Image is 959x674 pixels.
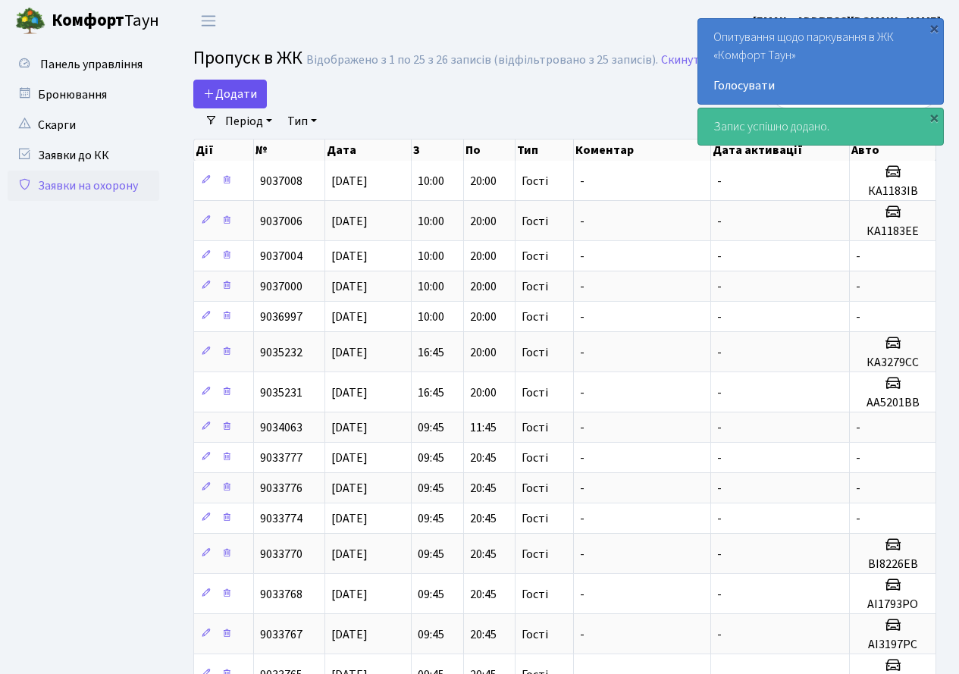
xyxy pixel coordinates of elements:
span: 9033777 [260,450,302,466]
h5: ВІ8226ЕВ [856,557,929,572]
a: Заявки до КК [8,140,159,171]
span: 20:45 [470,586,497,603]
span: 9034063 [260,419,302,436]
a: Голосувати [713,77,928,95]
span: Гості [522,250,548,262]
span: - [717,309,722,325]
th: Дії [194,140,254,161]
span: 09:45 [418,586,444,603]
span: [DATE] [331,480,368,497]
span: - [580,344,584,361]
span: [DATE] [331,213,368,230]
span: 10:00 [418,213,444,230]
span: 09:45 [418,480,444,497]
span: [DATE] [331,384,368,401]
span: 20:45 [470,450,497,466]
span: - [717,344,722,361]
span: - [856,278,860,295]
div: × [926,110,942,125]
span: 9037000 [260,278,302,295]
div: × [926,20,942,36]
span: - [717,213,722,230]
span: - [580,510,584,527]
span: 09:45 [418,450,444,466]
img: logo.png [15,6,45,36]
b: Комфорт [52,8,124,33]
span: 9033768 [260,586,302,603]
span: Гості [522,452,548,464]
span: 9037008 [260,173,302,190]
span: 20:00 [470,248,497,265]
span: - [580,626,584,643]
a: Бронювання [8,80,159,110]
a: Скарги [8,110,159,140]
span: - [580,419,584,436]
span: Гості [522,387,548,399]
span: - [580,278,584,295]
a: Скинути [661,53,707,67]
span: Гості [522,422,548,434]
span: 9033770 [260,546,302,563]
span: 9037004 [260,248,302,265]
span: 20:45 [470,510,497,527]
span: 20:00 [470,278,497,295]
span: Гості [522,513,548,525]
span: 20:00 [470,173,497,190]
span: 20:45 [470,546,497,563]
th: Авто [850,140,936,161]
span: 9033767 [260,626,302,643]
span: - [580,586,584,603]
button: Переключити навігацію [190,8,227,33]
span: - [580,450,584,466]
span: 09:45 [418,419,444,436]
span: - [856,480,860,497]
span: Гості [522,346,548,359]
span: 10:00 [418,173,444,190]
span: 09:45 [418,546,444,563]
th: Дата активації [711,140,850,161]
th: З [412,140,463,161]
span: 10:00 [418,309,444,325]
span: 20:45 [470,626,497,643]
span: [DATE] [331,510,368,527]
span: [DATE] [331,419,368,436]
a: Додати [193,80,267,108]
span: [DATE] [331,344,368,361]
span: Гості [522,175,548,187]
span: Гості [522,215,548,227]
th: Коментар [574,140,711,161]
span: - [717,450,722,466]
a: [EMAIL_ADDRESS][DOMAIN_NAME] [753,12,941,30]
span: - [717,384,722,401]
span: [DATE] [331,309,368,325]
span: [DATE] [331,173,368,190]
span: [DATE] [331,546,368,563]
span: - [580,213,584,230]
span: Додати [203,86,257,102]
span: - [856,248,860,265]
div: Опитування щодо паркування в ЖК «Комфорт Таун» [698,19,943,104]
span: 9033776 [260,480,302,497]
span: - [717,586,722,603]
span: - [717,278,722,295]
a: Тип [281,108,323,134]
span: Панель управління [40,56,143,73]
a: Період [219,108,278,134]
h5: АІ1793РО [856,597,929,612]
span: [DATE] [331,626,368,643]
span: - [580,248,584,265]
span: 20:00 [470,344,497,361]
span: Гості [522,548,548,560]
span: - [717,510,722,527]
span: 9037006 [260,213,302,230]
span: - [856,309,860,325]
span: - [580,480,584,497]
a: Заявки на охорону [8,171,159,201]
span: [DATE] [331,248,368,265]
span: 9036997 [260,309,302,325]
span: Пропуск в ЖК [193,45,302,71]
span: - [717,173,722,190]
span: - [717,546,722,563]
span: 20:45 [470,480,497,497]
span: - [856,510,860,527]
